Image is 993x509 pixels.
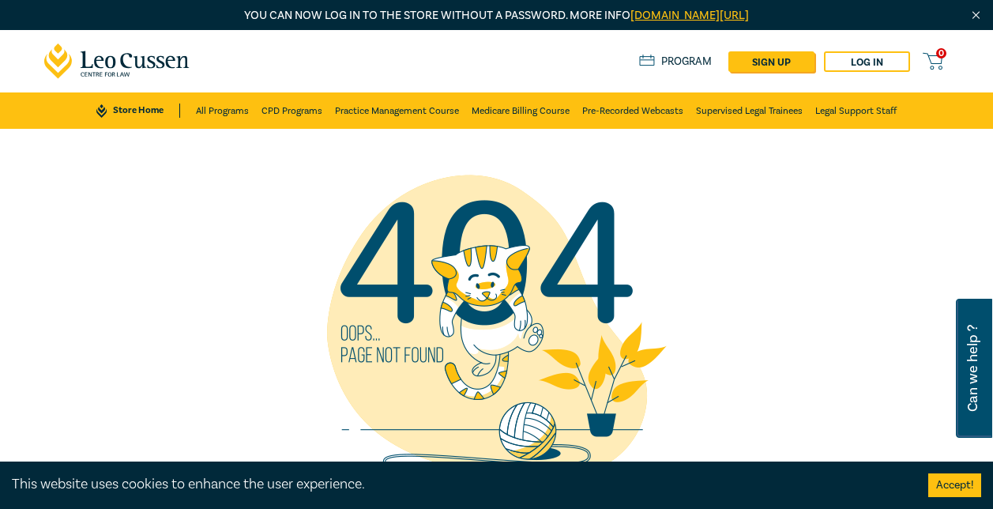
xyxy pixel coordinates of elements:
[472,92,570,129] a: Medicare Billing Course
[928,473,981,497] button: Accept cookies
[96,104,179,118] a: Store Home
[44,7,950,25] p: You can now log in to the store without a password. More info
[196,92,249,129] a: All Programs
[582,92,683,129] a: Pre-Recorded Webcasts
[969,9,983,22] img: Close
[936,48,946,58] span: 0
[696,92,803,129] a: Supervised Legal Trainees
[965,308,980,428] span: Can we help ?
[335,92,459,129] a: Practice Management Course
[12,474,905,495] div: This website uses cookies to enhance the user experience.
[815,92,897,129] a: Legal Support Staff
[824,51,910,72] a: Log in
[639,55,713,69] a: Program
[630,8,749,23] a: [DOMAIN_NAME][URL]
[728,51,814,72] a: sign up
[261,92,322,129] a: CPD Programs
